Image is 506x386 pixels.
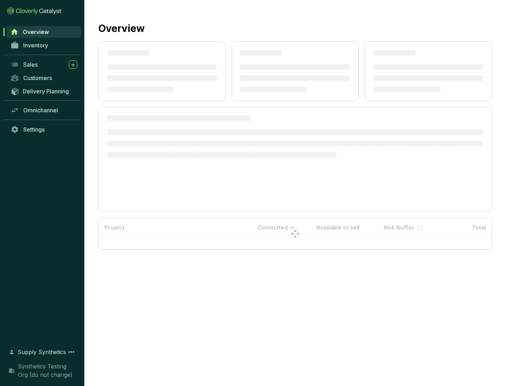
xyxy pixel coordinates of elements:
span: Sales [23,61,38,68]
a: Overview [7,26,81,38]
a: Delivery Planning [7,85,81,97]
a: Customers [7,72,81,84]
span: Settings [23,126,45,133]
a: Inventory [7,39,81,51]
span: Customers [23,74,52,81]
span: Omnichannel [23,107,58,114]
span: Synthetics Testing Org (do not change) [18,362,77,379]
span: Overview [23,28,49,35]
span: Delivery Planning [23,88,69,95]
span: Supply Synthetics [18,348,66,356]
a: Omnichannel [7,104,81,116]
h2: Overview [98,21,145,36]
span: Inventory [23,42,48,49]
a: Settings [7,124,81,135]
a: Sales [7,59,81,71]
